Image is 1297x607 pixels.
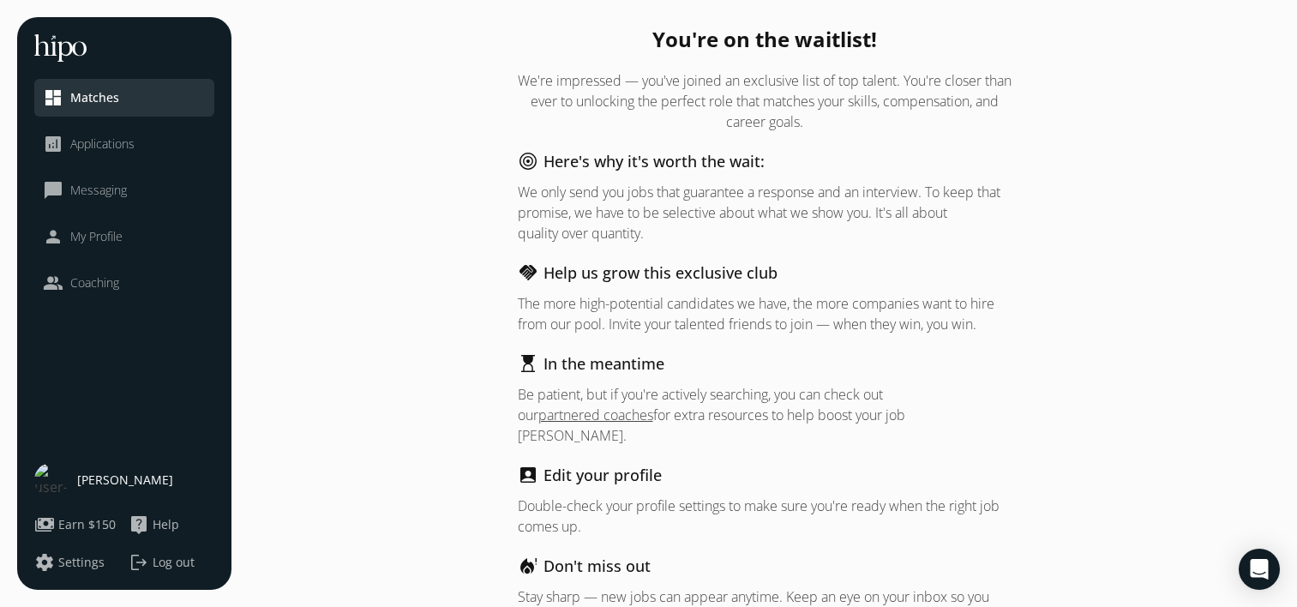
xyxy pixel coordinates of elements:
span: logout [129,552,149,573]
span: people [43,273,63,293]
button: settingsSettings [34,552,105,573]
h2: In the meantime [543,352,664,376]
span: Earn $150 [58,516,116,533]
span: My Profile [70,228,123,245]
h2: Don't miss out [543,554,651,578]
span: emergency_heat [518,556,538,576]
span: payments [34,514,55,535]
span: Coaching [70,274,119,291]
span: handshake [518,262,538,283]
span: Matches [70,89,119,106]
p: We only send you jobs that guarantee a response and an interview. To keep that promise, we have t... [518,182,1012,243]
span: live_help [129,514,149,535]
span: Settings [58,554,105,571]
h2: Help us grow this exclusive club [543,261,778,285]
a: paymentsEarn $150 [34,514,120,535]
p: The more high-potential candidates we have, the more companies want to hire from our pool. Invite... [518,293,1012,334]
a: settingsSettings [34,552,120,573]
h2: Edit your profile [543,463,662,487]
span: Applications [70,135,135,153]
a: dashboardMatches [43,87,206,108]
h2: Here's why it's worth the wait: [543,149,765,173]
span: person [43,226,63,247]
img: hh-logo-white [34,34,87,62]
span: account_box [518,465,538,485]
a: chat_bubble_outlineMessaging [43,180,206,201]
span: dashboard [43,87,63,108]
button: live_helpHelp [129,514,179,535]
span: target [518,151,538,171]
span: Help [153,516,179,533]
span: settings [34,552,55,573]
img: user-photo [34,463,69,497]
a: peopleCoaching [43,273,206,293]
span: Log out [153,554,195,571]
p: We're impressed — you've joined an exclusive list of top talent. You're closer than ever to unloc... [518,70,1012,132]
div: Open Intercom Messenger [1239,549,1280,590]
span: [PERSON_NAME] [77,472,173,489]
a: personMy Profile [43,226,206,247]
span: analytics [43,134,63,154]
button: logoutLog out [129,552,214,573]
p: Be patient, but if you're actively searching, you can check out our for extra resources to help b... [518,384,1012,446]
button: paymentsEarn $150 [34,514,116,535]
span: Messaging [70,182,127,199]
span: chat_bubble_outline [43,180,63,201]
h2: You're on the waitlist! [518,26,1012,53]
a: analyticsApplications [43,134,206,154]
span: hourglass_top [518,353,538,374]
p: Double-check your profile settings to make sure you're ready when the right job comes up. [518,496,1012,537]
a: partnered coaches [538,406,653,424]
a: live_helpHelp [129,514,214,535]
